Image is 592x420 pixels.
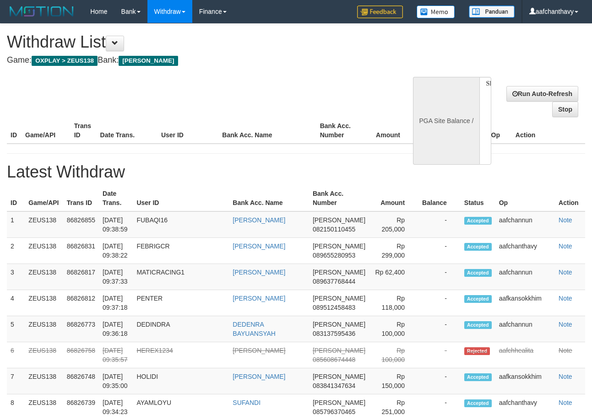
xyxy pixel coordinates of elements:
td: - [418,342,461,368]
td: Rp 100,000 [369,316,418,342]
td: 7 [7,368,25,394]
td: aafkansokkhim [495,368,555,394]
th: Amount [369,185,418,211]
span: 089512458483 [313,304,355,311]
a: Note [559,321,572,328]
a: Note [559,216,572,224]
td: ZEUS138 [25,342,63,368]
a: DEDENRA BAYUANSYAH [233,321,276,337]
a: Note [559,347,572,354]
a: [PERSON_NAME] [233,216,285,224]
td: FEBRIGCR [133,238,229,264]
td: 86826758 [63,342,99,368]
td: HOLIDI [133,368,229,394]
td: Rp 299,000 [369,238,418,264]
td: - [418,316,461,342]
h1: Withdraw List [7,33,386,51]
th: User ID [133,185,229,211]
td: [DATE] 09:38:59 [99,211,133,238]
a: [PERSON_NAME] [233,269,285,276]
span: Rejected [464,347,490,355]
a: Run Auto-Refresh [506,86,578,102]
span: 089655280953 [313,252,355,259]
div: PGA Site Balance / [413,77,479,165]
span: [PERSON_NAME] [313,216,365,224]
th: Status [461,185,495,211]
a: Note [559,399,572,406]
span: Accepted [464,321,492,329]
img: panduan.png [469,5,515,18]
td: aafchannun [495,316,555,342]
span: [PERSON_NAME] [313,242,365,250]
td: 1 [7,211,25,238]
td: ZEUS138 [25,316,63,342]
th: Action [512,118,585,144]
span: 089637768444 [313,278,355,285]
a: SUFANDI [233,399,261,406]
td: Rp 205,000 [369,211,418,238]
td: ZEUS138 [25,264,63,290]
th: Trans ID [63,185,99,211]
td: - [418,290,461,316]
span: [PERSON_NAME] [313,295,365,302]
span: Accepted [464,243,492,251]
td: Rp 150,000 [369,368,418,394]
td: aafchanthavy [495,238,555,264]
td: [DATE] 09:35:57 [99,342,133,368]
td: 86826855 [63,211,99,238]
span: Accepted [464,295,492,303]
td: - [418,211,461,238]
span: [PERSON_NAME] [313,347,365,354]
th: Op [488,118,512,144]
td: 86826817 [63,264,99,290]
th: Bank Acc. Number [316,118,365,144]
th: ID [7,118,22,144]
span: 082150110455 [313,226,355,233]
th: ID [7,185,25,211]
td: 6 [7,342,25,368]
a: Note [559,373,572,380]
th: Game/API [22,118,71,144]
th: Date Trans. [97,118,158,144]
span: [PERSON_NAME] [313,399,365,406]
span: [PERSON_NAME] [313,321,365,328]
span: [PERSON_NAME] [313,269,365,276]
th: Game/API [25,185,63,211]
td: ZEUS138 [25,368,63,394]
th: Op [495,185,555,211]
td: ZEUS138 [25,290,63,316]
td: Rp 118,000 [369,290,418,316]
a: [PERSON_NAME] [233,347,285,354]
th: Date Trans. [99,185,133,211]
td: 5 [7,316,25,342]
img: Feedback.jpg [357,5,403,18]
span: OXPLAY > ZEUS138 [32,56,98,66]
th: Bank Acc. Number [309,185,369,211]
td: PENTER [133,290,229,316]
img: MOTION_logo.png [7,5,76,18]
td: aafchannun [495,264,555,290]
a: [PERSON_NAME] [233,242,285,250]
span: 085608674448 [313,356,355,363]
td: 86826773 [63,316,99,342]
td: 2 [7,238,25,264]
th: Amount [365,118,414,144]
img: Button%20Memo.svg [417,5,455,18]
a: Stop [552,102,578,117]
h1: Latest Withdraw [7,163,585,181]
td: ZEUS138 [25,211,63,238]
td: [DATE] 09:37:33 [99,264,133,290]
th: Bank Acc. Name [218,118,316,144]
span: Accepted [464,217,492,225]
a: [PERSON_NAME] [233,373,285,380]
td: - [418,264,461,290]
th: Action [555,185,585,211]
td: 86826831 [63,238,99,264]
td: - [418,368,461,394]
td: [DATE] 09:35:00 [99,368,133,394]
span: 083137595436 [313,330,355,337]
span: Accepted [464,269,492,277]
span: 083841347634 [313,382,355,389]
th: Bank Acc. Name [229,185,309,211]
th: Trans ID [71,118,97,144]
